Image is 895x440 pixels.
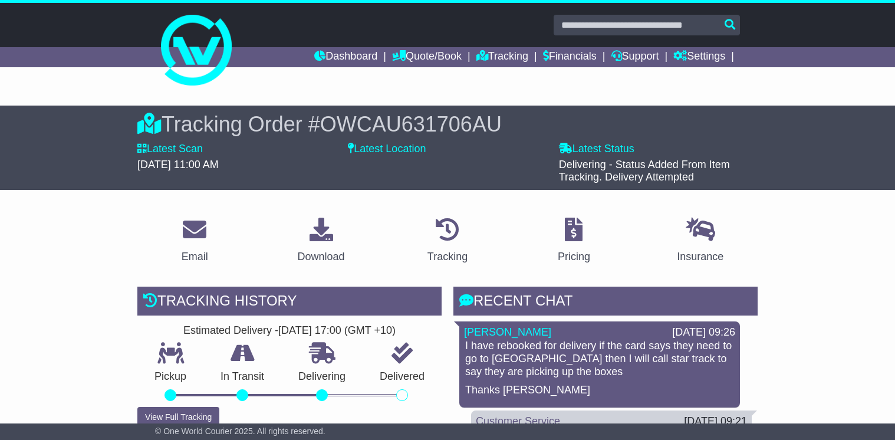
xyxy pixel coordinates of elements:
[137,287,442,318] div: Tracking history
[550,214,598,269] a: Pricing
[611,47,659,67] a: Support
[677,249,723,265] div: Insurance
[420,214,475,269] a: Tracking
[348,143,426,156] label: Latest Location
[298,249,345,265] div: Download
[174,214,216,269] a: Email
[558,249,590,265] div: Pricing
[137,324,442,337] div: Estimated Delivery -
[203,370,281,383] p: In Transit
[476,47,528,67] a: Tracking
[281,370,363,383] p: Delivering
[427,249,468,265] div: Tracking
[453,287,758,318] div: RECENT CHAT
[543,47,597,67] a: Financials
[137,370,203,383] p: Pickup
[137,111,758,137] div: Tracking Order #
[669,214,731,269] a: Insurance
[182,249,208,265] div: Email
[559,143,634,156] label: Latest Status
[155,426,325,436] span: © One World Courier 2025. All rights reserved.
[137,407,219,428] button: View Full Tracking
[465,384,734,397] p: Thanks [PERSON_NAME]
[559,159,730,183] span: Delivering - Status Added From Item Tracking. Delivery Attempted
[363,370,442,383] p: Delivered
[314,47,377,67] a: Dashboard
[464,326,551,338] a: [PERSON_NAME]
[137,143,203,156] label: Latest Scan
[673,47,725,67] a: Settings
[137,159,219,170] span: [DATE] 11:00 AM
[320,112,502,136] span: OWCAU631706AU
[465,340,734,378] p: I have rebooked for delivery if the card says they need to go to [GEOGRAPHIC_DATA] then I will ca...
[290,214,353,269] a: Download
[392,47,462,67] a: Quote/Book
[476,415,560,427] a: Customer Service
[278,324,396,337] div: [DATE] 17:00 (GMT +10)
[672,326,735,339] div: [DATE] 09:26
[684,415,747,428] div: [DATE] 09:21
